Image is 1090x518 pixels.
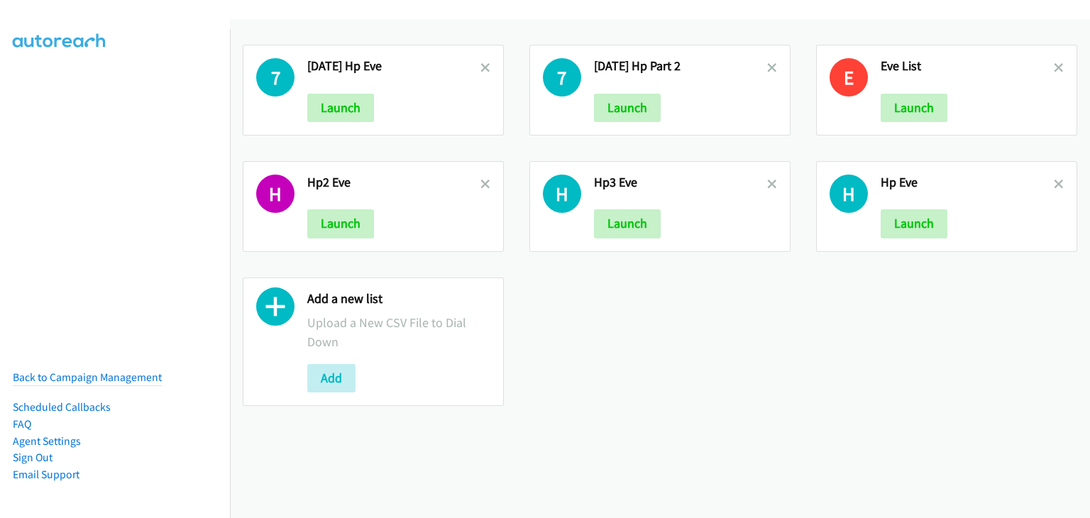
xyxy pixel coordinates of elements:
[307,209,374,238] button: Launch
[543,58,581,97] h1: 7
[13,468,79,481] a: Email Support
[830,175,868,213] h1: H
[594,94,661,122] button: Launch
[594,209,661,238] button: Launch
[256,175,294,213] h1: H
[13,451,53,464] a: Sign Out
[13,400,111,414] a: Scheduled Callbacks
[307,313,490,351] p: Upload a New CSV File to Dial Down
[594,58,767,75] h2: [DATE] Hp Part 2
[830,58,868,97] h1: E
[543,175,581,213] h1: H
[307,291,490,307] h2: Add a new list
[307,364,356,392] button: Add
[307,58,480,75] h2: [DATE] Hp Eve
[881,58,1054,75] h2: Eve List
[307,175,480,191] h2: Hp2 Eve
[307,94,374,122] button: Launch
[13,434,81,448] a: Agent Settings
[594,175,767,191] h2: Hp3 Eve
[256,58,294,97] h1: 7
[881,94,947,122] button: Launch
[881,209,947,238] button: Launch
[13,370,162,384] a: Back to Campaign Management
[13,417,31,431] a: FAQ
[881,175,1054,191] h2: Hp Eve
